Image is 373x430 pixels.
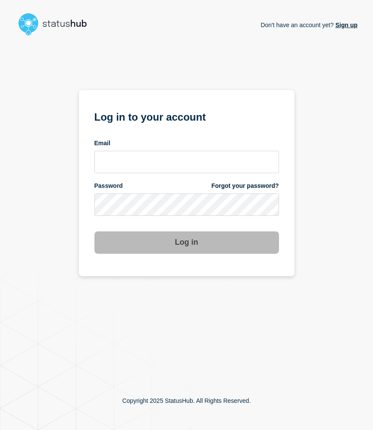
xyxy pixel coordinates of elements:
a: Forgot your password? [211,182,279,190]
span: Password [94,182,123,190]
button: Log in [94,231,279,254]
input: password input [94,193,279,216]
span: Email [94,139,110,147]
p: Copyright 2025 StatusHub. All Rights Reserved. [122,397,251,404]
p: Don't have an account yet? [260,15,357,35]
a: Sign up [334,22,357,28]
input: email input [94,151,279,173]
h1: Log in to your account [94,108,279,124]
img: StatusHub logo [16,10,97,38]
